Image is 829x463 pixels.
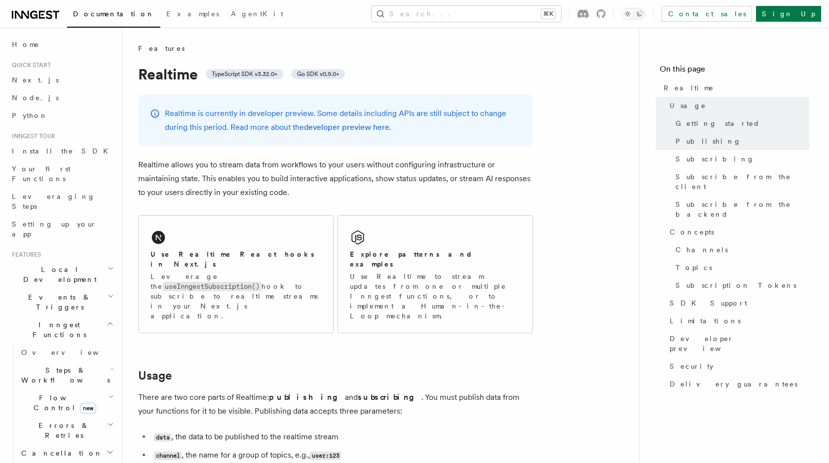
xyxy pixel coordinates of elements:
[310,452,341,460] code: user:123
[756,6,821,22] a: Sign Up
[21,348,123,356] span: Overview
[17,389,116,417] button: Flow Controlnew
[138,369,172,383] a: Usage
[670,379,797,389] span: Delivery guarantees
[17,365,110,385] span: Steps & Workflows
[358,392,421,402] strong: subscribing
[350,271,521,321] p: Use Realtime to stream updates from one or multiple Inngest functions, or to implement a Human-in...
[666,357,809,375] a: Security
[338,215,533,333] a: Explore patterns and examplesUse Realtime to stream updates from one or multiple Inngest function...
[8,160,116,188] a: Your first Functions
[676,136,741,146] span: Publishing
[666,294,809,312] a: SDK Support
[12,94,59,102] span: Node.js
[8,316,116,344] button: Inngest Functions
[672,132,809,150] a: Publishing
[138,65,533,83] h1: Realtime
[166,10,219,18] span: Examples
[160,3,225,27] a: Examples
[672,115,809,132] a: Getting started
[676,245,728,255] span: Channels
[151,430,533,444] li: , the data to be published to the realtime stream
[151,249,321,269] h2: Use Realtime React hooks in Next.js
[8,251,41,259] span: Features
[67,3,160,28] a: Documentation
[163,282,262,291] code: useInngestSubscription()
[670,316,741,326] span: Limitations
[138,158,533,199] p: Realtime allows you to stream data from workflows to your users without configuring infrastructur...
[12,165,71,183] span: Your first Functions
[676,199,809,219] span: Subscribe from the backend
[151,271,321,321] p: Leverage the hook to subscribe to realtime streams in your Next.js application.
[12,220,97,238] span: Setting up your app
[8,265,108,284] span: Local Development
[212,70,277,78] span: TypeScript SDK v3.32.0+
[670,227,714,237] span: Concepts
[12,112,48,119] span: Python
[676,118,760,128] span: Getting started
[165,107,521,134] p: Realtime is currently in developer preview. Some details including APIs are still subject to chan...
[672,241,809,259] a: Channels
[350,249,521,269] h2: Explore patterns and examples
[666,312,809,330] a: Limitations
[304,122,389,132] a: developer preview here
[676,154,754,164] span: Subscribing
[80,403,96,414] span: new
[8,142,116,160] a: Install the SDK
[297,70,339,78] span: Go SDK v0.9.0+
[670,361,714,371] span: Security
[670,101,706,111] span: Usage
[672,276,809,294] a: Subscription Tokens
[672,195,809,223] a: Subscribe from the backend
[664,83,714,93] span: Realtime
[8,261,116,288] button: Local Development
[17,448,103,458] span: Cancellation
[8,288,116,316] button: Events & Triggers
[12,76,59,84] span: Next.js
[12,193,95,210] span: Leveraging Steps
[672,168,809,195] a: Subscribe from the client
[672,259,809,276] a: Topics
[231,10,283,18] span: AgentKit
[676,172,809,192] span: Subscribe from the client
[8,36,116,53] a: Home
[660,63,809,79] h4: On this page
[12,39,39,49] span: Home
[154,433,171,442] code: data
[372,6,561,22] button: Search...⌘K
[8,320,107,340] span: Inngest Functions
[8,107,116,124] a: Python
[666,97,809,115] a: Usage
[138,390,533,418] p: There are two core parts of Realtime: and . You must publish data from your functions for it to b...
[73,10,154,18] span: Documentation
[17,344,116,361] a: Overview
[269,392,345,402] strong: publishing
[17,393,109,413] span: Flow Control
[670,334,809,353] span: Developer preview
[672,150,809,168] a: Subscribing
[8,89,116,107] a: Node.js
[8,188,116,215] a: Leveraging Steps
[8,215,116,243] a: Setting up your app
[670,298,747,308] span: SDK Support
[17,444,116,462] button: Cancellation
[154,452,182,460] code: channel
[8,292,108,312] span: Events & Triggers
[12,147,114,155] span: Install the SDK
[8,61,51,69] span: Quick start
[541,9,555,19] kbd: ⌘K
[138,43,185,53] span: Features
[8,132,55,140] span: Inngest tour
[660,79,809,97] a: Realtime
[666,223,809,241] a: Concepts
[17,417,116,444] button: Errors & Retries
[676,280,796,290] span: Subscription Tokens
[17,421,107,440] span: Errors & Retries
[138,215,334,333] a: Use Realtime React hooks in Next.jsLeverage theuseInngestSubscription()hook to subscribe to realt...
[666,375,809,393] a: Delivery guarantees
[17,361,116,389] button: Steps & Workflows
[662,6,752,22] a: Contact sales
[225,3,289,27] a: AgentKit
[8,71,116,89] a: Next.js
[622,8,645,20] button: Toggle dark mode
